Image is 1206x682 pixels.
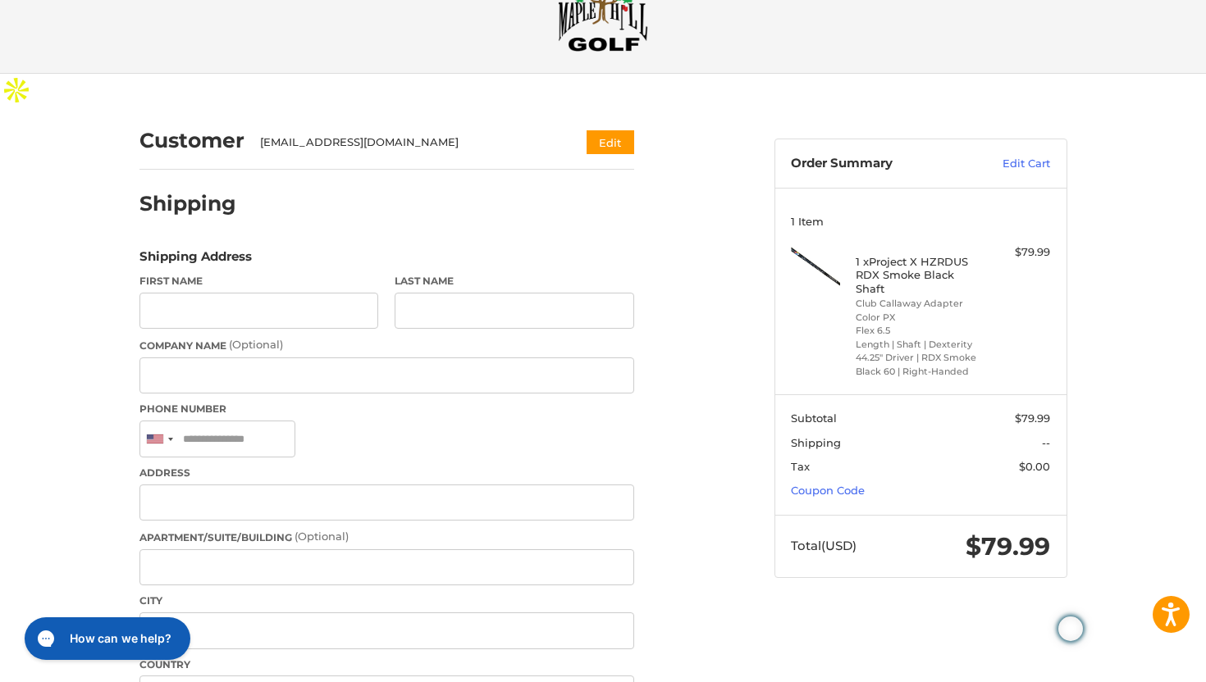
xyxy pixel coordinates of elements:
[139,593,634,608] label: City
[1015,411,1050,425] span: $79.99
[856,255,981,295] h4: 1 x Project X HZRDUS RDX Smoke Black Shaft
[260,134,555,151] div: [EMAIL_ADDRESS][DOMAIN_NAME]
[139,657,634,672] label: Country
[139,337,634,353] label: Company Name
[791,156,967,172] h3: Order Summary
[791,484,865,497] a: Coupon Code
[140,421,178,457] div: United States: +1
[16,612,195,666] iframe: Gorgias live chat messenger
[791,460,810,473] span: Tax
[295,530,349,543] small: (Optional)
[985,244,1050,261] div: $79.99
[1019,460,1050,473] span: $0.00
[856,338,981,379] li: Length | Shaft | Dexterity 44.25" Driver | RDX Smoke Black 60 | Right-Handed
[791,411,837,425] span: Subtotal
[139,466,634,480] label: Address
[139,191,236,216] h2: Shipping
[139,274,379,289] label: First Name
[791,436,841,449] span: Shipping
[967,156,1050,172] a: Edit Cart
[139,402,634,416] label: Phone Number
[587,130,634,154] button: Edit
[856,311,981,325] li: Color PX
[1042,436,1050,449] span: --
[395,274,634,289] label: Last Name
[229,338,283,351] small: (Optional)
[139,248,252,274] legend: Shipping Address
[791,215,1050,228] h3: 1 Item
[856,324,981,338] li: Flex 6.5
[791,538,857,553] span: Total (USD)
[139,529,634,545] label: Apartment/Suite/Building
[856,297,981,311] li: Club Callaway Adapter
[966,531,1050,562] span: $79.99
[139,128,244,153] h2: Customer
